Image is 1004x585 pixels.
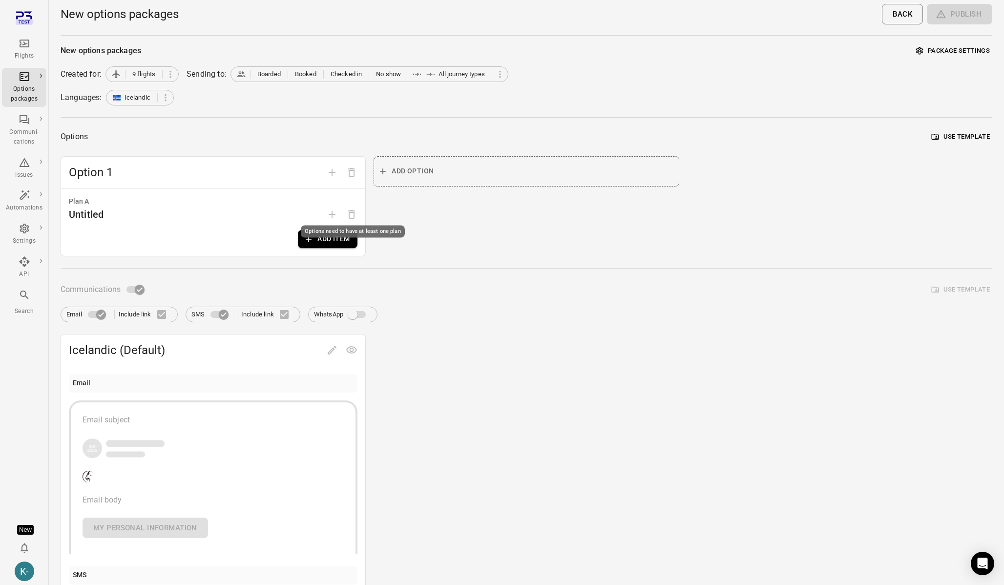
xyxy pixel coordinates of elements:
span: All journey types [439,69,485,79]
div: BoardedBookedChecked inNo showAll journey types [230,66,508,82]
span: Communications [61,283,121,296]
span: Options need to have at least one plan [342,209,361,219]
button: Use template [929,129,992,145]
button: Package settings [914,43,992,59]
button: Back [882,4,923,24]
div: Flights [6,51,42,61]
div: API [6,270,42,279]
div: Settings [6,236,42,246]
div: Options [61,130,88,144]
div: Created for: [61,68,102,80]
a: API [2,253,46,282]
div: 9 flights [105,66,179,82]
div: Search [6,307,42,316]
div: New options packages [61,45,141,57]
div: Languages: [61,92,102,104]
div: Untitled [69,207,104,222]
div: Issues [6,170,42,180]
button: Search [2,286,46,319]
h1: New options packages [61,6,179,22]
div: Options packages [6,84,42,104]
button: Add item [298,230,357,248]
div: Email [73,378,91,389]
span: Icelandic (Default) [69,342,322,358]
button: Kristinn - avilabs [11,558,38,585]
span: Delete option [342,167,361,176]
button: Notifications [15,538,34,558]
div: Sending to: [187,68,227,80]
div: Communi-cations [6,127,42,147]
div: Tooltip anchor [17,525,34,535]
span: No show [376,69,401,79]
label: Include link [241,304,294,325]
a: Communi-cations [2,111,46,150]
span: Booked [295,69,316,79]
label: Include link [119,304,172,325]
div: Options need to have at least one plan [301,226,405,238]
span: Option 1 [69,165,322,180]
span: Boarded [257,69,281,79]
label: SMS [191,305,233,324]
div: Plan A [69,196,357,207]
label: WhatsApp [314,305,372,324]
span: 9 flights [132,69,155,79]
span: Icelandic [125,93,150,103]
span: Checked in [331,69,362,79]
span: Edit [322,345,342,354]
a: Issues [2,154,46,183]
div: Open Intercom Messenger [971,552,994,575]
div: Automations [6,203,42,213]
div: Icelandic [106,90,174,105]
a: Settings [2,220,46,249]
a: Options packages [2,68,46,107]
a: Flights [2,35,46,64]
div: SMS [73,570,86,581]
span: Add option [322,167,342,176]
div: K- [15,562,34,581]
label: Email [66,305,110,324]
a: Automations [2,187,46,216]
span: Preview [342,345,361,354]
span: Add plan [322,209,342,219]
